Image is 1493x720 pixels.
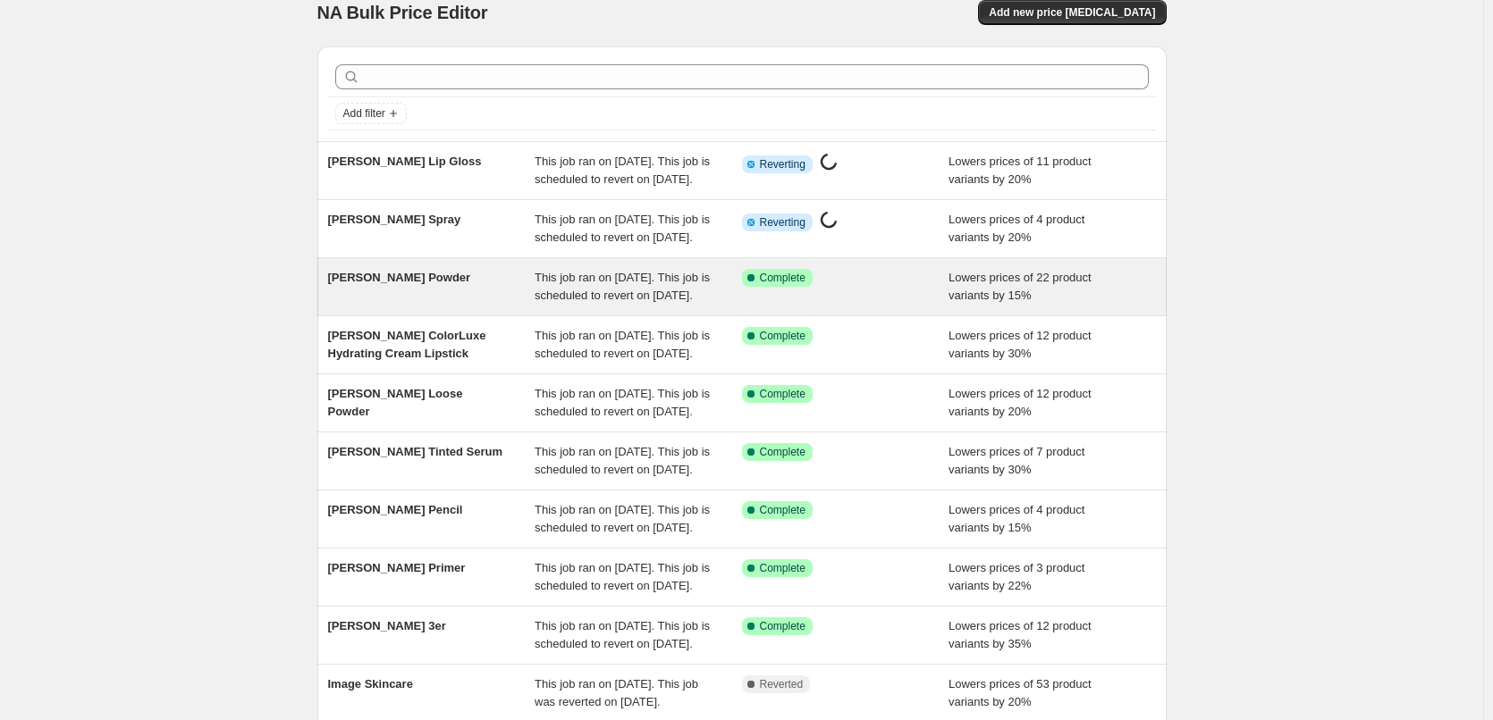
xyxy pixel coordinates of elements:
span: Complete [760,271,806,285]
span: This job ran on [DATE]. This job is scheduled to revert on [DATE]. [535,329,710,360]
span: This job ran on [DATE]. This job is scheduled to revert on [DATE]. [535,445,710,476]
button: Add filter [335,103,407,124]
span: Complete [760,329,806,343]
span: Lowers prices of 22 product variants by 15% [949,271,1092,302]
span: Reverted [760,677,804,691]
span: Complete [760,619,806,633]
span: NA Bulk Price Editor [317,3,488,22]
span: [PERSON_NAME] Pencil [328,503,463,516]
span: Lowers prices of 12 product variants by 35% [949,619,1092,650]
span: [PERSON_NAME] Spray [328,213,461,226]
span: [PERSON_NAME] Tinted Serum [328,445,503,458]
span: Complete [760,503,806,517]
span: Complete [760,445,806,459]
span: Lowers prices of 3 product variants by 22% [949,561,1084,592]
span: This job ran on [DATE]. This job was reverted on [DATE]. [535,677,698,708]
span: [PERSON_NAME] Lip Gloss [328,155,482,168]
span: This job ran on [DATE]. This job is scheduled to revert on [DATE]. [535,271,710,302]
span: Lowers prices of 4 product variants by 20% [949,213,1084,244]
span: This job ran on [DATE]. This job is scheduled to revert on [DATE]. [535,619,710,650]
span: Lowers prices of 53 product variants by 20% [949,677,1092,708]
span: [PERSON_NAME] Loose Powder [328,387,463,418]
span: Complete [760,387,806,401]
span: Lowers prices of 12 product variants by 20% [949,387,1092,418]
span: [PERSON_NAME] Powder [328,271,471,284]
span: This job ran on [DATE]. This job is scheduled to revert on [DATE]. [535,561,710,592]
span: Lowers prices of 11 product variants by 20% [949,155,1092,186]
span: This job ran on [DATE]. This job is scheduled to revert on [DATE]. [535,155,710,186]
span: [PERSON_NAME] ColorLuxe Hydrating Cream Lipstick [328,329,486,360]
span: Lowers prices of 4 product variants by 15% [949,503,1084,534]
span: Add filter [343,106,385,121]
span: Reverting [760,157,806,172]
span: Image Skincare [328,677,413,691]
span: [PERSON_NAME] 3er [328,619,446,632]
span: [PERSON_NAME] Primer [328,561,466,574]
span: Lowers prices of 12 product variants by 30% [949,329,1092,360]
span: This job ran on [DATE]. This job is scheduled to revert on [DATE]. [535,503,710,534]
span: This job ran on [DATE]. This job is scheduled to revert on [DATE]. [535,213,710,244]
span: Lowers prices of 7 product variants by 30% [949,445,1084,476]
span: Reverting [760,215,806,230]
span: Add new price [MEDICAL_DATA] [989,5,1155,20]
span: Complete [760,561,806,575]
span: This job ran on [DATE]. This job is scheduled to revert on [DATE]. [535,387,710,418]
